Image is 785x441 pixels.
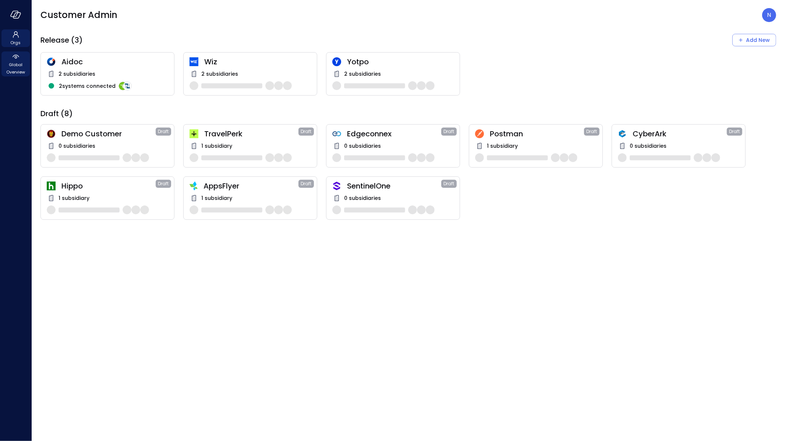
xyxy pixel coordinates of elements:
[732,34,776,46] button: Add New
[762,8,776,22] div: Noy Vadai
[332,57,341,66] img: rosehlgmm5jjurozkspi
[344,70,381,78] span: 2 subsidiaries
[201,142,232,150] span: 1 subsidiary
[301,128,312,135] span: Draft
[633,129,727,139] span: CyberArk
[746,36,770,45] div: Add New
[4,61,27,76] span: Global Overview
[59,82,116,90] span: 2 systems connected
[123,82,132,90] img: integration-logo
[190,57,198,66] img: cfcvbyzhwvtbhao628kj
[59,194,89,202] span: 1 subsidiary
[59,142,95,150] span: 0 subsidiaries
[618,129,627,138] img: a5he5ildahzqx8n3jb8t
[119,82,127,90] img: integration-logo
[630,142,666,150] span: 0 subsidiaries
[47,129,56,138] img: scnakozdowacoarmaydw
[61,57,168,67] span: Aidoc
[475,129,484,138] img: t2hojgg0dluj8wcjhofe
[332,129,341,138] img: gkfkl11jtdpupy4uruhy
[587,128,597,135] span: Draft
[190,129,198,138] img: euz2wel6fvrjeyhjwgr9
[301,180,312,187] span: Draft
[347,129,441,139] span: Edgeconnex
[204,181,298,191] span: AppsFlyer
[40,109,73,118] span: Draft (8)
[61,181,156,191] span: Hippo
[332,182,341,190] img: oujisyhxiqy1h0xilnqx
[201,70,238,78] span: 2 subsidiaries
[767,11,771,19] p: N
[47,57,56,66] img: hddnet8eoxqedtuhlo6i
[729,128,740,135] span: Draft
[344,194,381,202] span: 0 subsidiaries
[1,51,30,76] div: Global Overview
[190,182,198,190] img: zbmm8o9awxf8yv3ehdzf
[444,128,455,135] span: Draft
[204,129,298,139] span: TravelPerk
[158,128,169,135] span: Draft
[40,9,117,21] span: Customer Admin
[61,129,156,139] span: Demo Customer
[347,181,441,191] span: SentinelOne
[444,180,455,187] span: Draft
[158,180,169,187] span: Draft
[1,29,30,47] div: Orgs
[11,39,21,46] span: Orgs
[347,57,454,67] span: Yotpo
[487,142,518,150] span: 1 subsidiary
[344,142,381,150] span: 0 subsidiaries
[732,34,776,46] div: Add New Organization
[47,182,56,190] img: ynjrjpaiymlkbkxtflmu
[490,129,584,139] span: Postman
[201,194,232,202] span: 1 subsidiary
[204,57,311,67] span: Wiz
[59,70,95,78] span: 2 subsidiaries
[40,35,83,45] span: Release (3)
